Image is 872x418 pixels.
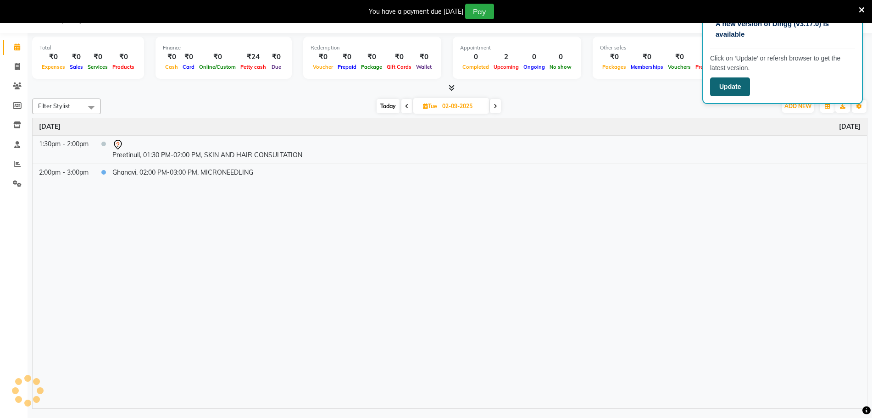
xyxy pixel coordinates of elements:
div: Appointment [460,44,574,52]
div: ₹0 [335,52,359,62]
button: Update [710,77,750,96]
p: A new version of Dingg (v3.17.0) is available [716,19,850,39]
div: Finance [163,44,284,52]
div: You have a payment due [DATE] [369,7,463,16]
span: Today [377,99,400,113]
span: Ongoing [521,64,547,70]
div: Total [39,44,137,52]
p: Click on ‘Update’ or refersh browser to get the latest version. [710,54,855,73]
span: Online/Custom [197,64,238,70]
span: Wallet [414,64,434,70]
span: Due [269,64,283,70]
span: Prepaids [693,64,719,70]
div: Other sales [600,44,749,52]
span: No show [547,64,574,70]
span: Filter Stylist [38,102,70,110]
span: Sales [67,64,85,70]
div: ₹0 [163,52,180,62]
div: ₹0 [85,52,110,62]
span: Products [110,64,137,70]
span: Package [359,64,384,70]
span: Packages [600,64,628,70]
div: ₹0 [197,52,238,62]
span: Voucher [311,64,335,70]
div: ₹0 [693,52,719,62]
td: 2:00pm - 3:00pm [33,164,95,181]
span: ADD NEW [784,103,811,110]
div: ₹0 [39,52,67,62]
a: September 2, 2025 [39,122,61,132]
div: ₹0 [414,52,434,62]
span: Prepaid [335,64,359,70]
span: Upcoming [491,64,521,70]
div: ₹0 [110,52,137,62]
span: Card [180,64,197,70]
div: ₹0 [67,52,85,62]
div: ₹0 [384,52,414,62]
div: ₹0 [628,52,666,62]
div: ₹0 [268,52,284,62]
button: Pay [465,4,494,19]
button: ADD NEW [782,100,814,113]
td: 1:30pm - 2:00pm [33,135,95,164]
th: September 2, 2025 [33,118,867,136]
div: 0 [521,52,547,62]
div: ₹0 [180,52,197,62]
a: September 2, 2025 [839,122,861,132]
div: 0 [547,52,574,62]
span: Tue [421,103,439,110]
div: ₹0 [311,52,335,62]
input: 2025-09-02 [439,99,485,113]
span: Gift Cards [384,64,414,70]
span: Vouchers [666,64,693,70]
span: Completed [460,64,491,70]
td: Ghanavi, 02:00 PM-03:00 PM, MICRONEEDLING [106,164,867,181]
div: ₹0 [600,52,628,62]
span: Petty cash [238,64,268,70]
div: ₹0 [359,52,384,62]
span: Services [85,64,110,70]
div: Redemption [311,44,434,52]
div: ₹0 [666,52,693,62]
td: Preetinull, 01:30 PM-02:00 PM, SKIN AND HAIR CONSULTATION [106,135,867,164]
div: ₹24 [238,52,268,62]
span: Cash [163,64,180,70]
span: Expenses [39,64,67,70]
div: 0 [460,52,491,62]
span: Memberships [628,64,666,70]
div: 2 [491,52,521,62]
